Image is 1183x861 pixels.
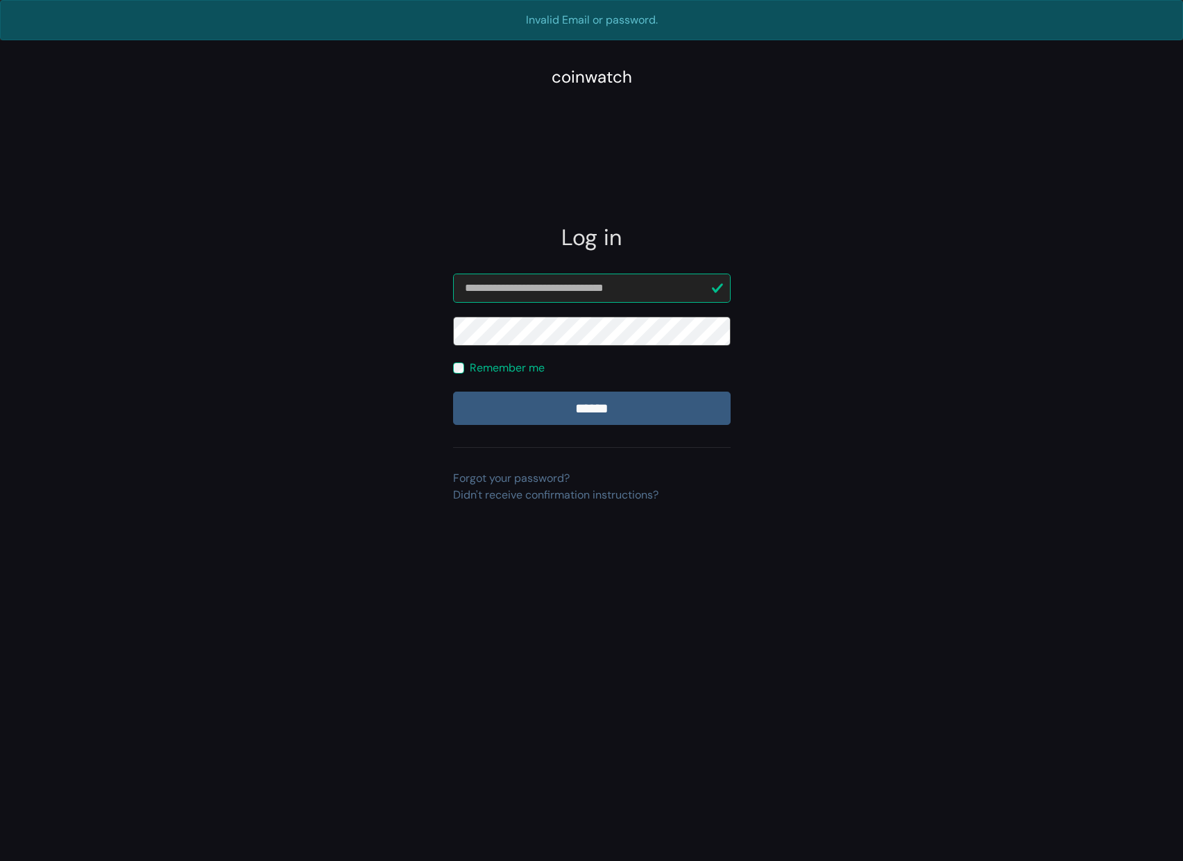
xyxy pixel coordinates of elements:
div: coinwatch [552,65,632,90]
a: Didn't receive confirmation instructions? [453,487,658,502]
h2: Log in [453,224,731,251]
a: coinwatch [552,72,632,86]
a: Forgot your password? [453,471,570,485]
label: Remember me [470,360,545,376]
